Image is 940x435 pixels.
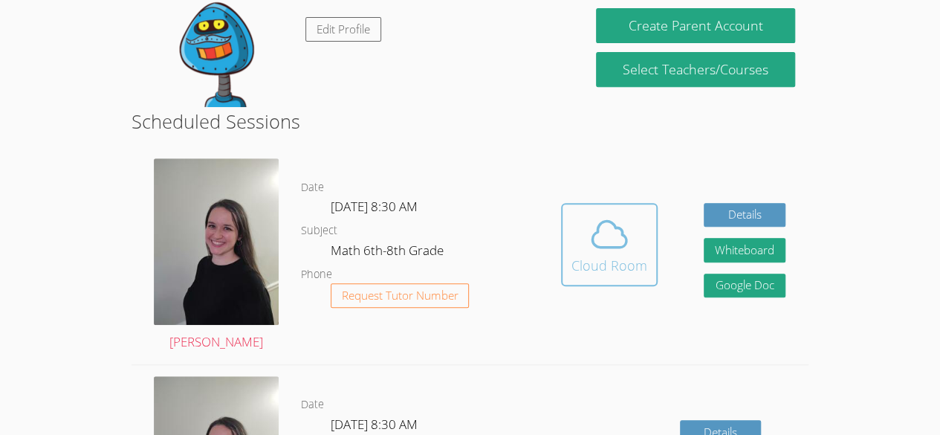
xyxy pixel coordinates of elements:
[571,255,647,276] div: Cloud Room
[561,203,658,286] button: Cloud Room
[342,290,458,301] span: Request Tutor Number
[331,240,447,265] dd: Math 6th-8th Grade
[132,107,808,135] h2: Scheduled Sessions
[305,17,381,42] a: Edit Profile
[596,8,794,43] button: Create Parent Account
[331,283,470,308] button: Request Tutor Number
[331,416,418,433] span: [DATE] 8:30 AM
[301,222,337,240] dt: Subject
[331,198,418,215] span: [DATE] 8:30 AM
[301,396,324,414] dt: Date
[596,52,794,87] a: Select Teachers/Courses
[301,178,324,197] dt: Date
[154,158,279,352] a: [PERSON_NAME]
[704,203,785,228] a: Details
[154,158,279,325] img: avatar.png
[704,238,785,262] button: Whiteboard
[301,265,332,284] dt: Phone
[704,274,785,298] a: Google Doc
